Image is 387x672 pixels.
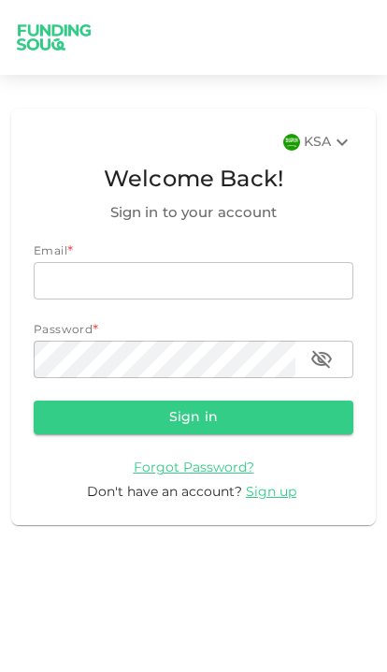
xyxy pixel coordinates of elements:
[7,13,101,63] img: logo
[134,461,254,475] span: Forgot Password?
[87,486,242,499] span: Don't have an account?
[34,202,353,225] span: Sign in to your account
[34,246,67,257] span: Email
[283,134,300,151] img: flag-sa.b9a346574cdc8950dd34b50780441f57.svg
[246,486,296,499] span: Sign up
[134,460,254,475] a: Forgot Password?
[34,401,353,434] button: Sign in
[34,325,93,336] span: Password
[34,341,295,378] input: password
[304,131,353,153] div: KSA
[34,262,353,299] input: email
[34,163,353,198] span: Welcome Back!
